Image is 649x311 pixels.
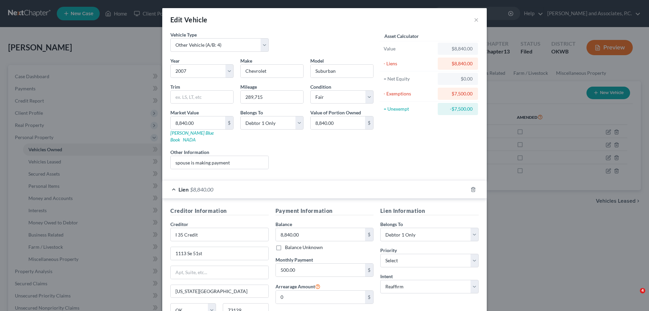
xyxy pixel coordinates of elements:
[365,291,373,304] div: $
[365,264,373,276] div: $
[170,228,269,241] input: Search creditor by name...
[170,221,188,227] span: Creditor
[171,91,233,104] input: ex. LS, LT, etc
[443,60,473,67] div: $8,840.00
[310,57,324,64] label: Model
[275,256,313,263] label: Monthly Payment
[276,264,365,276] input: 0.00
[171,266,268,279] input: Apt, Suite, etc...
[626,288,642,304] iframe: Intercom live chat
[640,288,645,293] span: 4
[170,15,208,24] div: Edit Vehicle
[311,116,365,129] input: 0.00
[310,109,361,116] label: Value of Portion Owned
[310,83,331,90] label: Condition
[225,116,233,129] div: $
[275,207,374,215] h5: Payment Information
[171,116,225,129] input: 0.00
[170,57,180,64] label: Year
[384,32,419,40] label: Asset Calculator
[384,60,435,67] div: - Liens
[380,221,403,227] span: Belongs To
[170,109,199,116] label: Market Value
[276,228,365,241] input: 0.00
[380,247,397,253] span: Priority
[443,90,473,97] div: $7,500.00
[380,273,393,280] label: Intent
[171,156,268,169] input: (optional)
[380,207,479,215] h5: Lien Information
[170,31,197,38] label: Vehicle Type
[285,244,323,251] label: Balance Unknown
[240,110,263,115] span: Belongs To
[276,291,365,304] input: 0.00
[178,186,189,193] span: Lien
[241,91,303,104] input: --
[443,106,473,112] div: -$7,500.00
[474,16,479,24] button: ×
[443,45,473,52] div: $8,840.00
[275,282,320,290] label: Arrearage Amount
[311,65,373,77] input: ex. Altima
[171,247,268,260] input: Enter address...
[241,65,303,77] input: ex. Nissan
[240,83,257,90] label: Mileage
[170,130,214,142] a: [PERSON_NAME] Blue Book
[190,186,213,193] span: $8,840.00
[365,116,373,129] div: $
[365,228,373,241] div: $
[443,75,473,82] div: $0.00
[170,149,209,156] label: Other Information
[183,137,196,142] a: NADA
[240,58,252,64] span: Make
[384,106,435,112] div: = Unexempt
[384,45,435,52] div: Value
[170,207,269,215] h5: Creditor Information
[170,83,180,90] label: Trim
[171,285,268,298] input: Enter city...
[275,221,292,228] label: Balance
[384,90,435,97] div: - Exemptions
[384,75,435,82] div: = Net Equity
